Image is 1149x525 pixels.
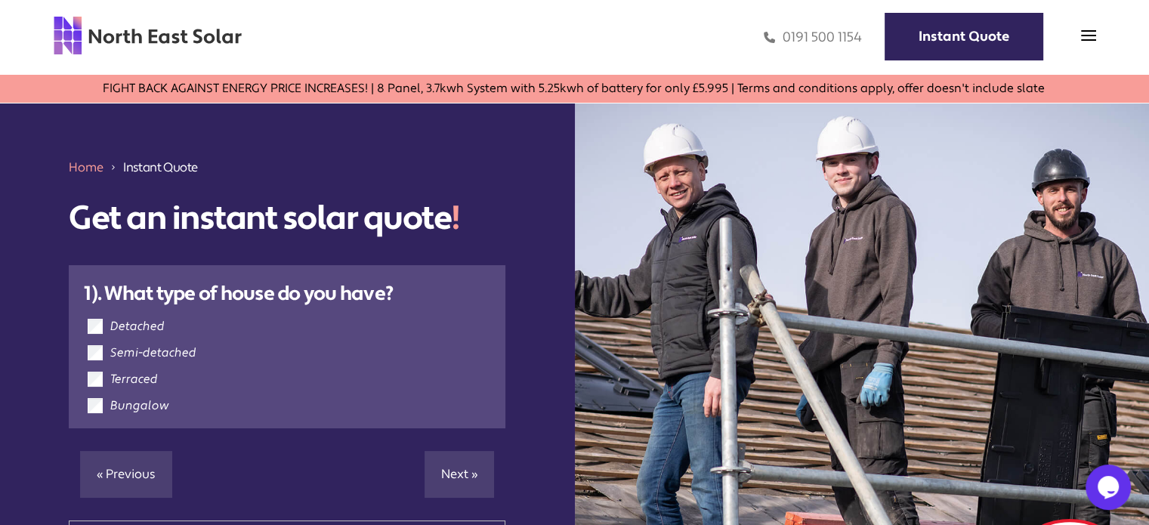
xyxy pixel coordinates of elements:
[1086,465,1134,510] iframe: chat widget
[69,199,505,239] h1: Get an instant solar quote
[80,451,172,498] a: « Previous
[425,451,494,498] a: Next »
[451,197,459,239] span: !
[110,398,169,413] label: Bungalow
[110,372,158,387] label: Terraced
[110,345,196,360] label: Semi-detached
[84,281,393,307] strong: 1). What type of house do you have?
[69,159,103,175] a: Home
[885,13,1043,60] a: Instant Quote
[110,159,117,176] img: 211688_forward_arrow_icon.svg
[123,159,197,176] span: Instant Quote
[110,319,165,334] label: Detached
[1081,28,1096,43] img: menu icon
[764,29,862,46] a: 0191 500 1154
[764,29,775,46] img: phone icon
[53,15,242,56] img: north east solar logo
